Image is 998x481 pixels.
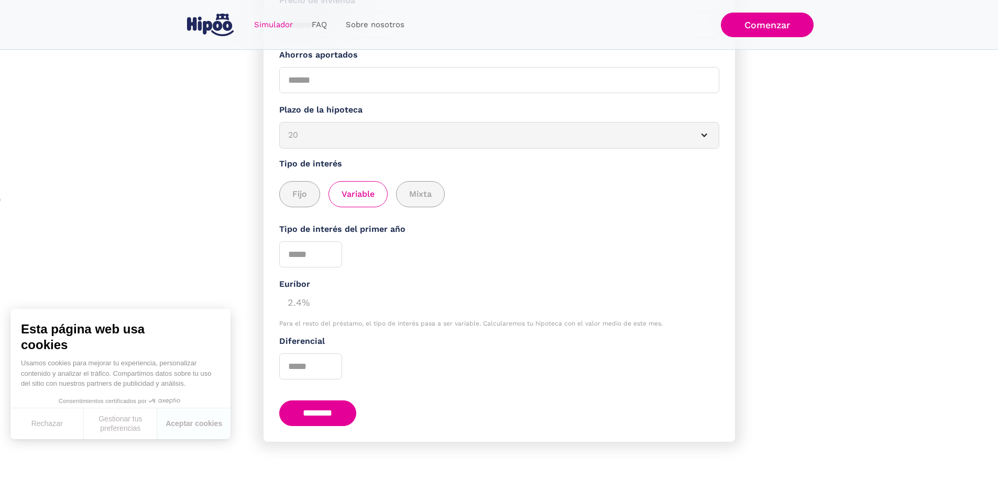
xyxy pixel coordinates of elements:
[279,122,719,149] article: 20
[336,15,414,35] a: Sobre nosotros
[288,129,685,142] div: 20
[279,49,719,62] label: Ahorros aportados
[409,188,432,201] span: Mixta
[185,9,236,40] a: home
[279,104,719,117] label: Plazo de la hipoteca
[342,188,375,201] span: Variable
[279,320,719,327] div: Para el resto del préstamo, el tipo de interés pasa a ser variable. Calcularemos tu hipoteca con ...
[279,158,719,171] label: Tipo de interés
[279,278,719,291] div: Euríbor
[279,291,719,312] div: 2.4%
[302,15,336,35] a: FAQ
[292,188,307,201] span: Fijo
[245,15,302,35] a: Simulador
[279,223,719,236] label: Tipo de interés del primer año
[279,335,719,348] label: Diferencial
[721,13,814,37] a: Comenzar
[279,181,719,208] div: add_description_here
